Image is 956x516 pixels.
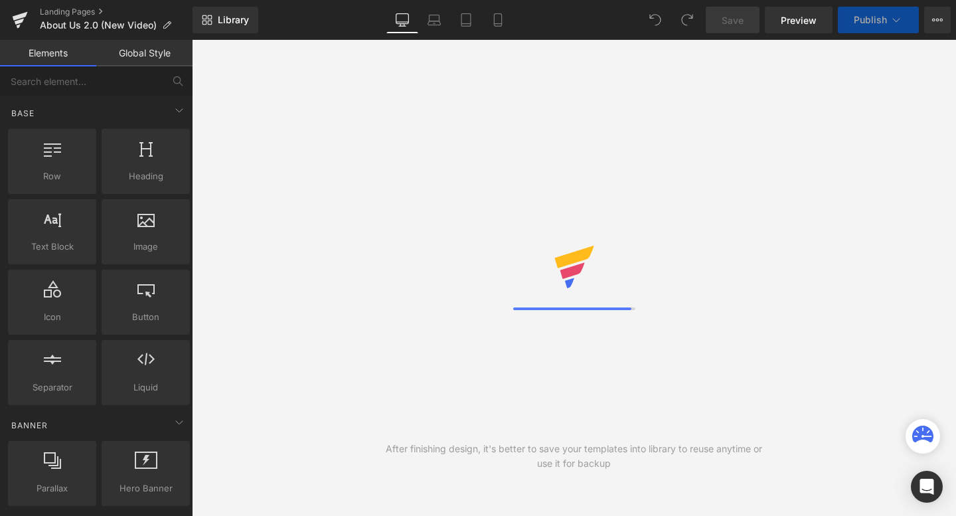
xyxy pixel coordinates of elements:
[12,381,92,394] span: Separator
[10,107,36,120] span: Base
[911,471,943,503] div: Open Intercom Messenger
[12,169,92,183] span: Row
[781,13,817,27] span: Preview
[40,7,193,17] a: Landing Pages
[12,310,92,324] span: Icon
[838,7,919,33] button: Publish
[482,7,514,33] a: Mobile
[450,7,482,33] a: Tablet
[106,240,186,254] span: Image
[765,7,833,33] a: Preview
[106,310,186,324] span: Button
[106,169,186,183] span: Heading
[854,15,887,25] span: Publish
[674,7,700,33] button: Redo
[106,381,186,394] span: Liquid
[12,240,92,254] span: Text Block
[40,20,157,31] span: About Us 2.0 (New Video)
[386,7,418,33] a: Desktop
[924,7,951,33] button: More
[96,40,193,66] a: Global Style
[10,419,49,432] span: Banner
[383,442,765,471] div: After finishing design, it's better to save your templates into library to reuse anytime or use i...
[418,7,450,33] a: Laptop
[722,13,744,27] span: Save
[642,7,669,33] button: Undo
[106,481,186,495] span: Hero Banner
[12,481,92,495] span: Parallax
[193,7,258,33] a: New Library
[218,14,249,26] span: Library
